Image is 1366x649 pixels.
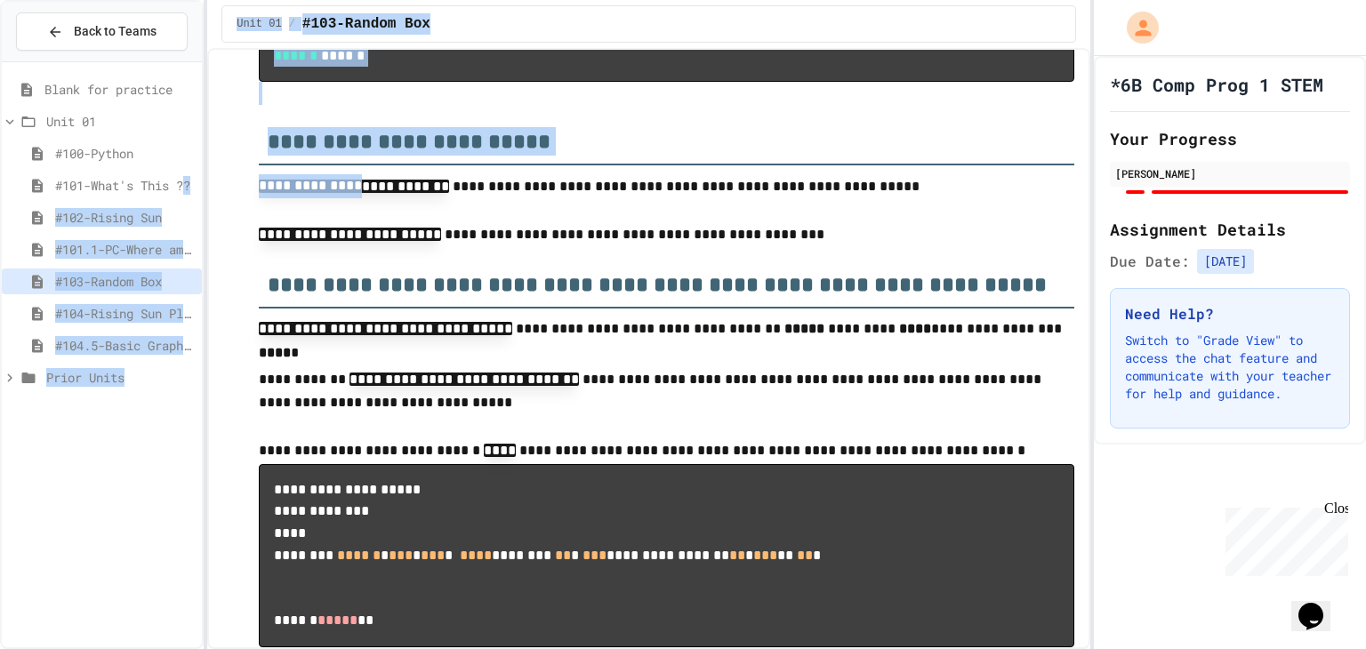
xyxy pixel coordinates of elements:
span: #100-Python [55,144,195,163]
span: Unit 01 [46,112,195,131]
span: Due Date: [1110,251,1190,272]
div: Chat with us now!Close [7,7,123,113]
span: Prior Units [46,368,195,387]
span: #103-Random Box [55,272,195,291]
button: Back to Teams [16,12,188,51]
h3: Need Help? [1125,303,1335,324]
iframe: chat widget [1291,578,1348,631]
span: #103-Random Box [302,13,430,35]
h2: Your Progress [1110,126,1350,151]
p: Switch to "Grade View" to access the chat feature and communicate with your teacher for help and ... [1125,332,1335,403]
div: My Account [1108,7,1163,48]
span: #104.5-Basic Graphics Review [55,336,195,355]
span: / [289,17,295,31]
span: #101-What's This ?? [55,176,195,195]
span: #104-Rising Sun Plus [55,304,195,323]
span: Back to Teams [74,22,157,41]
iframe: chat widget [1218,501,1348,576]
span: Unit 01 [237,17,281,31]
span: Blank for practice [44,80,195,99]
h2: Assignment Details [1110,217,1350,242]
span: [DATE] [1197,249,1254,274]
h1: *6B Comp Prog 1 STEM [1110,72,1323,97]
span: #102-Rising Sun [55,208,195,227]
span: #101.1-PC-Where am I? [55,240,195,259]
div: [PERSON_NAME] [1115,165,1345,181]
